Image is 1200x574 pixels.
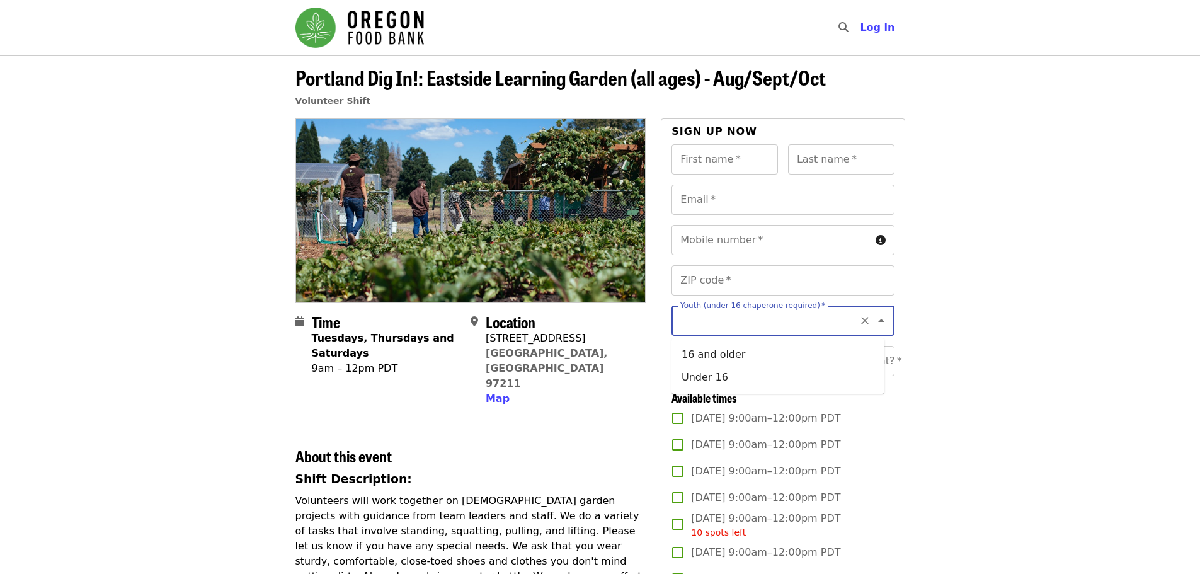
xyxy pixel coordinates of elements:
strong: Tuesdays, Thursdays and Saturdays [312,332,454,359]
span: [DATE] 9:00am–12:00pm PDT [691,464,840,479]
span: 10 spots left [691,527,746,537]
span: [DATE] 9:00am–12:00pm PDT [691,545,840,560]
span: [DATE] 9:00am–12:00pm PDT [691,511,840,539]
button: Map [486,391,510,406]
input: Search [856,13,866,43]
button: Log in [850,15,905,40]
span: Time [312,311,340,333]
span: Location [486,311,535,333]
label: Youth (under 16 chaperone required) [680,302,825,309]
strong: Shift Description: [295,473,412,486]
span: [DATE] 9:00am–12:00pm PDT [691,437,840,452]
span: Log in [860,21,894,33]
span: Map [486,393,510,405]
input: Last name [788,144,894,175]
img: Oregon Food Bank - Home [295,8,424,48]
li: 16 and older [671,343,884,366]
a: Volunteer Shift [295,96,371,106]
input: ZIP code [671,265,894,296]
span: Available times [671,389,737,406]
span: About this event [295,445,392,467]
input: Email [671,185,894,215]
input: First name [671,144,778,175]
i: map-marker-alt icon [471,316,478,328]
li: Under 16 [671,366,884,389]
i: search icon [838,21,849,33]
i: calendar icon [295,316,304,328]
a: [GEOGRAPHIC_DATA], [GEOGRAPHIC_DATA] 97211 [486,347,608,389]
span: Sign up now [671,125,757,137]
div: 9am – 12pm PDT [312,361,460,376]
img: Portland Dig In!: Eastside Learning Garden (all ages) - Aug/Sept/Oct organized by Oregon Food Bank [296,119,646,302]
i: circle-info icon [876,234,886,246]
span: [DATE] 9:00am–12:00pm PDT [691,411,840,426]
input: Mobile number [671,225,870,255]
button: Clear [856,312,874,330]
button: Close [872,312,890,330]
span: [DATE] 9:00am–12:00pm PDT [691,490,840,505]
div: [STREET_ADDRESS] [486,331,636,346]
span: Portland Dig In!: Eastside Learning Garden (all ages) - Aug/Sept/Oct [295,62,826,92]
